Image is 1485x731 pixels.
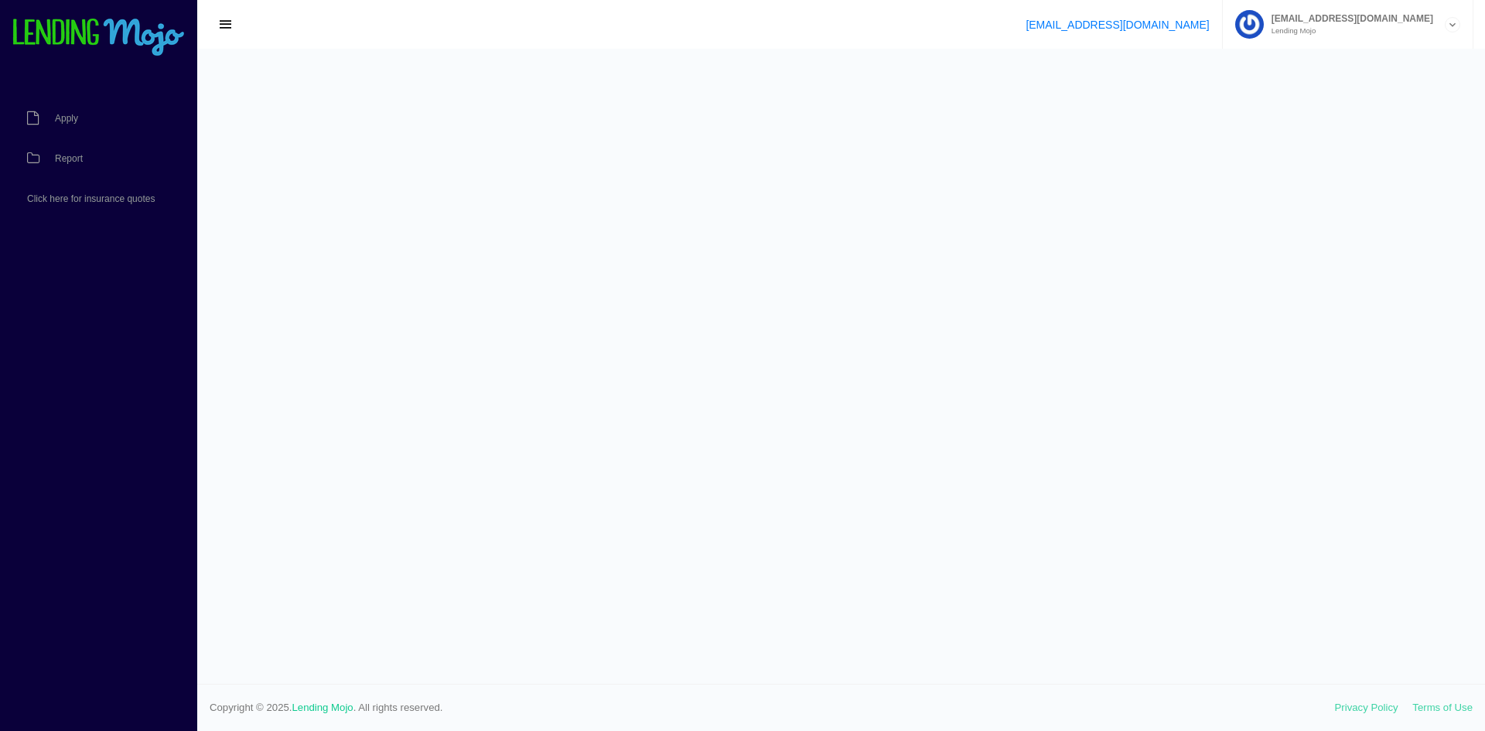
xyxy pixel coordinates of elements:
img: logo-small.png [12,19,186,57]
small: Lending Mojo [1264,27,1433,35]
a: [EMAIL_ADDRESS][DOMAIN_NAME] [1026,19,1209,31]
span: Click here for insurance quotes [27,194,155,203]
a: Privacy Policy [1335,702,1398,713]
a: Lending Mojo [292,702,353,713]
span: Report [55,154,83,163]
span: Apply [55,114,78,123]
a: Terms of Use [1412,702,1473,713]
img: Profile image [1235,10,1264,39]
span: Copyright © 2025. . All rights reserved. [210,700,1335,716]
span: [EMAIL_ADDRESS][DOMAIN_NAME] [1264,14,1433,23]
